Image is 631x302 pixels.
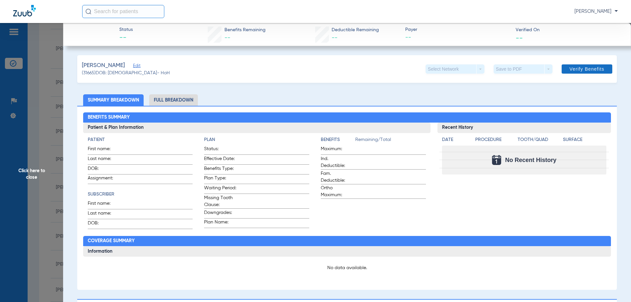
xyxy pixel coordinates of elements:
[82,70,170,77] span: (31665) DOB: [DEMOGRAPHIC_DATA] - HoH
[88,265,607,271] p: No data available.
[83,123,431,133] h3: Patient & Plan Information
[204,195,236,208] span: Missing Tooth Clause:
[88,165,120,174] span: DOB:
[516,34,523,41] span: --
[88,136,193,143] h4: Patient
[332,27,379,34] span: Deductible Remaining
[88,200,120,209] span: First name:
[321,170,353,184] span: Fam. Deductible:
[224,35,230,41] span: --
[88,146,120,154] span: First name:
[437,123,611,133] h3: Recent History
[321,146,353,154] span: Maximum:
[492,155,501,165] img: Calendar
[204,209,236,218] span: Downgrades:
[83,246,611,257] h3: Information
[204,155,236,164] span: Effective Date:
[83,112,611,123] h2: Benefits Summary
[516,27,620,34] span: Verified On
[405,26,510,33] span: Payer
[88,191,193,198] h4: Subscriber
[119,34,133,43] span: --
[321,136,355,146] app-breakdown-title: Benefits
[88,220,120,229] span: DOB:
[13,5,36,16] img: Zuub Logo
[562,64,612,74] button: Verify Benefits
[204,219,236,228] span: Plan Name:
[321,136,355,143] h4: Benefits
[83,94,144,106] li: Summary Breakdown
[204,165,236,174] span: Benefits Type:
[119,26,133,33] span: Status
[88,175,120,184] span: Assignment:
[88,155,120,164] span: Last name:
[204,185,236,194] span: Waiting Period:
[149,94,198,106] li: Full Breakdown
[321,185,353,198] span: Ortho Maximum:
[505,157,556,163] span: No Recent History
[224,27,266,34] span: Benefits Remaining
[88,210,120,219] span: Last name:
[332,35,338,41] span: --
[204,146,236,154] span: Status:
[442,136,470,143] h4: Date
[563,136,606,146] app-breakdown-title: Surface
[518,136,561,146] app-breakdown-title: Tooth/Quad
[475,136,515,143] h4: Procedure
[321,155,353,169] span: Ind. Deductible:
[475,136,515,146] app-breakdown-title: Procedure
[518,136,561,143] h4: Tooth/Quad
[570,66,604,72] span: Verify Benefits
[85,9,91,14] img: Search Icon
[133,63,139,70] span: Edit
[82,61,125,70] span: [PERSON_NAME]
[563,136,606,143] h4: Surface
[442,136,470,146] app-breakdown-title: Date
[204,175,236,184] span: Plan Type:
[82,5,164,18] input: Search for patients
[355,136,426,146] span: Remaining/Total
[204,136,309,143] h4: Plan
[83,236,611,246] h2: Coverage Summary
[598,270,631,302] iframe: Chat Widget
[574,8,618,15] span: [PERSON_NAME]
[405,34,510,42] span: --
